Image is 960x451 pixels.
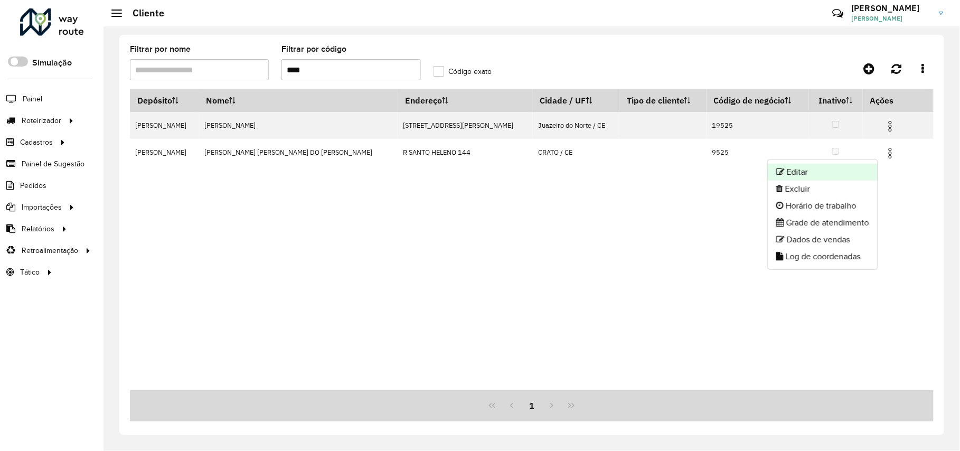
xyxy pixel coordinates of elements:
[522,396,542,416] button: 1
[533,139,619,166] td: CRATO / CE
[398,139,533,166] td: R SANTO HELENO 144
[122,7,164,19] h2: Cliente
[130,89,199,112] th: Depósito
[768,181,878,198] li: Excluir
[768,248,878,265] li: Log de coordenadas
[22,245,78,256] span: Retroalimentação
[619,89,707,112] th: Tipo de cliente
[863,89,926,111] th: Ações
[130,112,199,139] td: [PERSON_NAME]
[533,89,619,112] th: Cidade / UF
[20,137,53,148] span: Cadastros
[707,89,809,112] th: Código de negócio
[199,89,398,112] th: Nome
[852,14,931,23] span: [PERSON_NAME]
[768,214,878,231] li: Grade de atendimento
[130,139,199,166] td: [PERSON_NAME]
[22,158,84,170] span: Painel de Sugestão
[23,93,42,105] span: Painel
[852,3,931,13] h3: [PERSON_NAME]
[281,43,346,55] label: Filtrar por código
[22,115,61,126] span: Roteirizador
[20,267,40,278] span: Tático
[707,112,809,139] td: 19525
[768,164,878,181] li: Editar
[826,2,849,25] a: Contato Rápido
[199,112,398,139] td: [PERSON_NAME]
[22,223,54,234] span: Relatórios
[20,180,46,191] span: Pedidos
[533,112,619,139] td: Juazeiro do Norte / CE
[768,231,878,248] li: Dados de vendas
[32,57,72,69] label: Simulação
[199,139,398,166] td: [PERSON_NAME] [PERSON_NAME] DO [PERSON_NAME]
[707,139,809,166] td: 9525
[809,89,863,112] th: Inativo
[398,112,533,139] td: [STREET_ADDRESS][PERSON_NAME]
[22,202,62,213] span: Importações
[768,198,878,214] li: Horário de trabalho
[130,43,191,55] label: Filtrar por nome
[398,89,533,112] th: Endereço
[434,66,492,77] label: Código exato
